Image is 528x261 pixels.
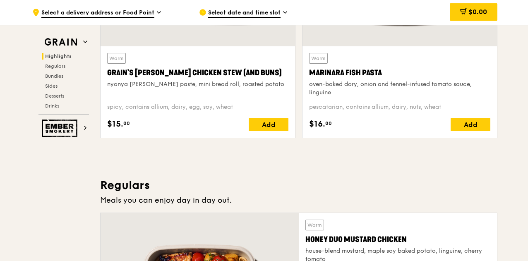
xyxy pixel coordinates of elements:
[45,83,58,89] span: Sides
[309,80,490,97] div: oven-baked dory, onion and fennel-infused tomato sauce, linguine
[123,120,130,127] span: 00
[107,67,288,79] div: Grain's [PERSON_NAME] Chicken Stew (and buns)
[42,35,80,50] img: Grain web logo
[208,9,281,18] span: Select date and time slot
[305,234,490,245] div: Honey Duo Mustard Chicken
[309,67,490,79] div: Marinara Fish Pasta
[45,53,72,59] span: Highlights
[451,118,490,131] div: Add
[107,118,123,130] span: $15.
[468,8,487,16] span: $0.00
[325,120,332,127] span: 00
[42,120,80,137] img: Ember Smokery web logo
[45,93,64,99] span: Desserts
[100,178,497,193] h3: Regulars
[45,63,65,69] span: Regulars
[309,118,325,130] span: $16.
[305,220,324,230] div: Warm
[309,103,490,111] div: pescatarian, contains allium, dairy, nuts, wheat
[41,9,154,18] span: Select a delivery address or Food Point
[100,194,497,206] div: Meals you can enjoy day in day out.
[249,118,288,131] div: Add
[309,53,328,64] div: Warm
[107,103,288,111] div: spicy, contains allium, dairy, egg, soy, wheat
[107,53,126,64] div: Warm
[107,80,288,89] div: nyonya [PERSON_NAME] paste, mini bread roll, roasted potato
[45,103,59,109] span: Drinks
[45,73,63,79] span: Bundles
